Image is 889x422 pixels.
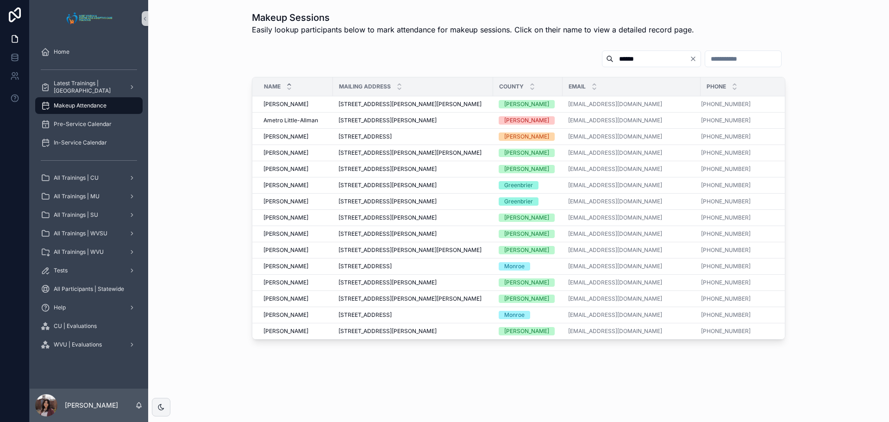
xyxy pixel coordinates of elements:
a: [EMAIL_ADDRESS][DOMAIN_NAME] [568,117,695,124]
a: [PHONE_NUMBER] [701,165,775,173]
a: [STREET_ADDRESS][PERSON_NAME] [338,165,488,173]
a: [PERSON_NAME] [499,149,557,157]
span: [PERSON_NAME] [263,182,308,189]
a: [EMAIL_ADDRESS][DOMAIN_NAME] [568,149,662,157]
span: [STREET_ADDRESS][PERSON_NAME] [338,328,437,335]
a: [STREET_ADDRESS] [338,263,488,270]
a: [PERSON_NAME] [263,279,327,286]
span: [STREET_ADDRESS][PERSON_NAME] [338,182,437,189]
div: [PERSON_NAME] [504,165,549,173]
div: [PERSON_NAME] [504,116,549,125]
a: [EMAIL_ADDRESS][DOMAIN_NAME] [568,133,662,140]
a: [PERSON_NAME] [263,165,327,173]
a: [PERSON_NAME] [499,116,557,125]
span: [PERSON_NAME] [263,246,308,254]
a: [PHONE_NUMBER] [701,279,775,286]
span: All Trainings | WVU [54,248,104,256]
a: [PERSON_NAME] [263,295,327,302]
a: [PERSON_NAME] [499,230,557,238]
span: All Trainings | WVSU [54,230,107,237]
span: [PERSON_NAME] [263,198,308,205]
a: [EMAIL_ADDRESS][DOMAIN_NAME] [568,165,695,173]
a: Latest Trainings | [GEOGRAPHIC_DATA] [35,79,143,95]
a: [PHONE_NUMBER] [701,279,751,286]
a: [EMAIL_ADDRESS][DOMAIN_NAME] [568,295,695,302]
span: [STREET_ADDRESS][PERSON_NAME] [338,198,437,205]
span: [STREET_ADDRESS][PERSON_NAME][PERSON_NAME] [338,149,482,157]
span: [STREET_ADDRESS][PERSON_NAME][PERSON_NAME] [338,101,482,108]
a: [PHONE_NUMBER] [701,311,751,319]
a: [EMAIL_ADDRESS][DOMAIN_NAME] [568,246,662,254]
div: [PERSON_NAME] [504,149,549,157]
div: [PERSON_NAME] [504,278,549,287]
a: [PERSON_NAME] [499,295,557,303]
a: [PERSON_NAME] [499,278,557,287]
a: [PHONE_NUMBER] [701,311,775,319]
div: [PERSON_NAME] [504,100,549,108]
a: [PHONE_NUMBER] [701,295,775,302]
span: [STREET_ADDRESS][PERSON_NAME] [338,230,437,238]
a: Home [35,44,143,60]
div: [PERSON_NAME] [504,214,549,222]
span: CU | Evaluations [54,322,97,330]
span: [STREET_ADDRESS] [338,133,392,140]
span: [PERSON_NAME] [263,311,308,319]
a: [STREET_ADDRESS][PERSON_NAME] [338,328,488,335]
a: [STREET_ADDRESS] [338,133,488,140]
a: [PERSON_NAME] [263,263,327,270]
div: [PERSON_NAME] [504,327,549,335]
span: County [499,83,524,90]
a: [STREET_ADDRESS][PERSON_NAME][PERSON_NAME] [338,246,488,254]
a: [PERSON_NAME] [263,133,327,140]
span: [PERSON_NAME] [263,263,308,270]
a: [EMAIL_ADDRESS][DOMAIN_NAME] [568,117,662,124]
a: [PERSON_NAME] [499,100,557,108]
a: [PHONE_NUMBER] [701,263,775,270]
span: [STREET_ADDRESS] [338,311,392,319]
div: Monroe [504,262,525,271]
a: All Trainings | WVU [35,244,143,260]
a: [EMAIL_ADDRESS][DOMAIN_NAME] [568,101,662,108]
a: [STREET_ADDRESS][PERSON_NAME] [338,198,488,205]
a: [PHONE_NUMBER] [701,117,751,124]
a: [EMAIL_ADDRESS][DOMAIN_NAME] [568,311,695,319]
a: [PERSON_NAME] [499,327,557,335]
a: [PHONE_NUMBER] [701,198,775,205]
span: [PERSON_NAME] [263,165,308,173]
a: [STREET_ADDRESS][PERSON_NAME] [338,279,488,286]
a: [PHONE_NUMBER] [701,230,751,238]
a: Monroe [499,262,557,271]
a: [STREET_ADDRESS][PERSON_NAME] [338,230,488,238]
span: [PERSON_NAME] [263,149,308,157]
a: [PHONE_NUMBER] [701,263,751,270]
a: [PHONE_NUMBER] [701,101,775,108]
a: [PERSON_NAME] [263,246,327,254]
a: [EMAIL_ADDRESS][DOMAIN_NAME] [568,279,662,286]
a: Makeup Attendance [35,97,143,114]
span: [PERSON_NAME] [263,279,308,286]
a: [EMAIL_ADDRESS][DOMAIN_NAME] [568,263,695,270]
div: Greenbrier [504,197,533,206]
a: [STREET_ADDRESS] [338,311,488,319]
a: [PERSON_NAME] [263,328,327,335]
a: [PERSON_NAME] [499,165,557,173]
a: [EMAIL_ADDRESS][DOMAIN_NAME] [568,182,695,189]
a: [EMAIL_ADDRESS][DOMAIN_NAME] [568,328,695,335]
a: All Trainings | MU [35,188,143,205]
a: All Trainings | WVSU [35,225,143,242]
a: [PERSON_NAME] [499,246,557,254]
a: [PERSON_NAME] [263,214,327,221]
a: [PERSON_NAME] [263,101,327,108]
a: [EMAIL_ADDRESS][DOMAIN_NAME] [568,214,662,221]
a: [PHONE_NUMBER] [701,149,751,157]
a: [PHONE_NUMBER] [701,328,775,335]
span: [STREET_ADDRESS][PERSON_NAME] [338,117,437,124]
a: In-Service Calendar [35,134,143,151]
a: [EMAIL_ADDRESS][DOMAIN_NAME] [568,295,662,302]
a: [STREET_ADDRESS][PERSON_NAME][PERSON_NAME] [338,101,488,108]
span: Ametro Little-Allman [263,117,318,124]
a: [PERSON_NAME] [499,132,557,141]
img: App logo [64,11,114,26]
a: [EMAIL_ADDRESS][DOMAIN_NAME] [568,182,662,189]
span: [STREET_ADDRESS][PERSON_NAME] [338,165,437,173]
